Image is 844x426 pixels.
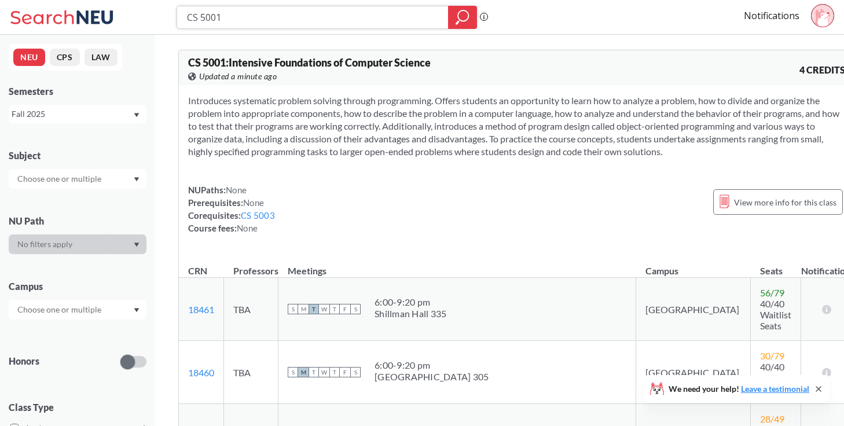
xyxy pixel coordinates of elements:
[319,304,329,314] span: W
[50,49,80,66] button: CPS
[760,298,791,331] span: 40/40 Waitlist Seats
[456,9,469,25] svg: magnifying glass
[760,287,784,298] span: 56 / 79
[309,304,319,314] span: T
[298,367,309,377] span: M
[188,367,214,378] a: 18460
[636,341,751,404] td: [GEOGRAPHIC_DATA]
[340,304,350,314] span: F
[134,113,140,117] svg: Dropdown arrow
[134,177,140,182] svg: Dropdown arrow
[760,413,784,424] span: 28 / 49
[134,243,140,247] svg: Dropdown arrow
[9,401,146,414] span: Class Type
[288,367,298,377] span: S
[13,49,45,66] button: NEU
[224,278,278,341] td: TBA
[751,253,801,278] th: Seats
[734,195,836,210] span: View more info for this class
[9,300,146,319] div: Dropdown arrow
[224,341,278,404] td: TBA
[319,367,329,377] span: W
[350,367,361,377] span: S
[329,367,340,377] span: T
[188,265,207,277] div: CRN
[375,359,489,371] div: 6:00 - 9:20 pm
[226,185,247,195] span: None
[12,108,133,120] div: Fall 2025
[9,169,146,189] div: Dropdown arrow
[188,304,214,315] a: 18461
[243,197,264,208] span: None
[186,8,440,27] input: Class, professor, course number, "phrase"
[278,253,636,278] th: Meetings
[188,183,275,234] div: NUPaths: Prerequisites: Corequisites: Course fees:
[224,253,278,278] th: Professors
[9,105,146,123] div: Fall 2025Dropdown arrow
[744,9,799,22] a: Notifications
[199,70,277,83] span: Updated a minute ago
[9,215,146,227] div: NU Path
[9,149,146,162] div: Subject
[329,304,340,314] span: T
[85,49,118,66] button: LAW
[12,172,109,186] input: Choose one or multiple
[760,361,791,394] span: 40/40 Waitlist Seats
[298,304,309,314] span: M
[9,280,146,293] div: Campus
[241,210,275,221] a: CS 5003
[9,234,146,254] div: Dropdown arrow
[669,385,809,393] span: We need your help!
[741,384,809,394] a: Leave a testimonial
[350,304,361,314] span: S
[9,85,146,98] div: Semesters
[309,367,319,377] span: T
[636,253,751,278] th: Campus
[375,296,446,308] div: 6:00 - 9:20 pm
[340,367,350,377] span: F
[237,223,258,233] span: None
[375,371,489,383] div: [GEOGRAPHIC_DATA] 305
[448,6,477,29] div: magnifying glass
[760,350,784,361] span: 30 / 79
[188,56,431,69] span: CS 5001 : Intensive Foundations of Computer Science
[12,303,109,317] input: Choose one or multiple
[636,278,751,341] td: [GEOGRAPHIC_DATA]
[9,355,39,368] p: Honors
[375,308,446,319] div: Shillman Hall 335
[288,304,298,314] span: S
[134,308,140,313] svg: Dropdown arrow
